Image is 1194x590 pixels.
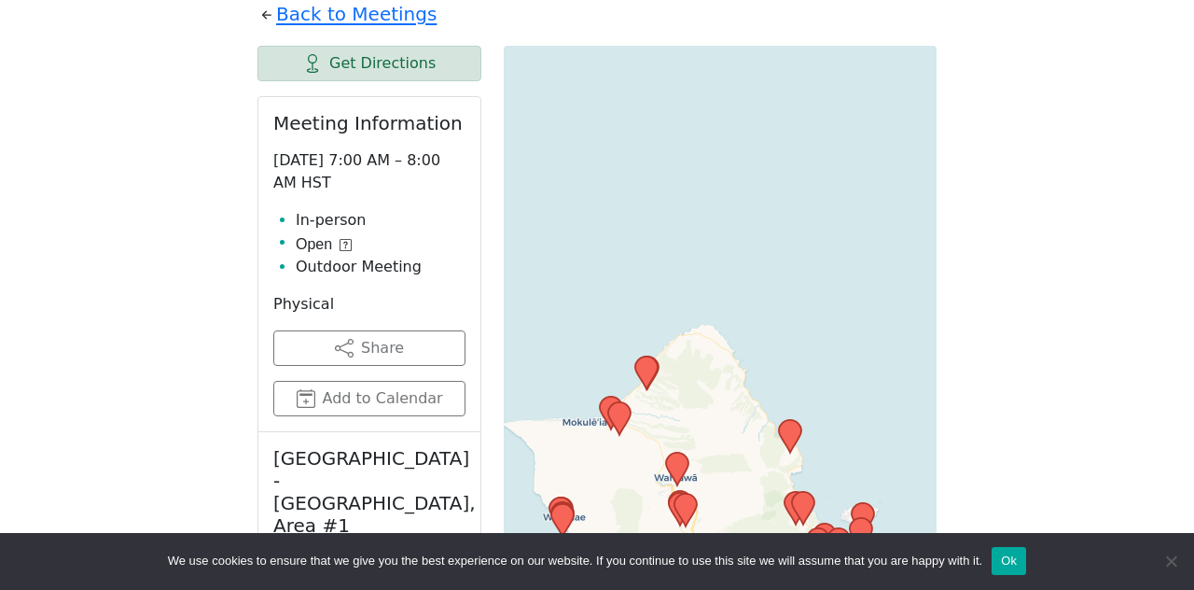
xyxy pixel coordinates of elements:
[273,293,465,316] p: Physical
[992,547,1026,575] button: Ok
[296,233,352,256] button: Open
[273,149,465,194] p: [DATE] 7:00 AM – 8:00 AM HST
[273,112,465,134] h2: Meeting Information
[257,46,481,81] a: Get Directions
[273,381,465,416] button: Add to Calendar
[296,233,332,256] span: Open
[1161,552,1180,570] span: No
[168,552,982,570] span: We use cookies to ensure that we give you the best experience on our website. If you continue to ...
[273,330,465,366] button: Share
[273,447,465,537] h2: [GEOGRAPHIC_DATA] - [GEOGRAPHIC_DATA], Area #1
[296,209,465,232] li: In-person
[296,256,465,278] li: Outdoor Meeting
